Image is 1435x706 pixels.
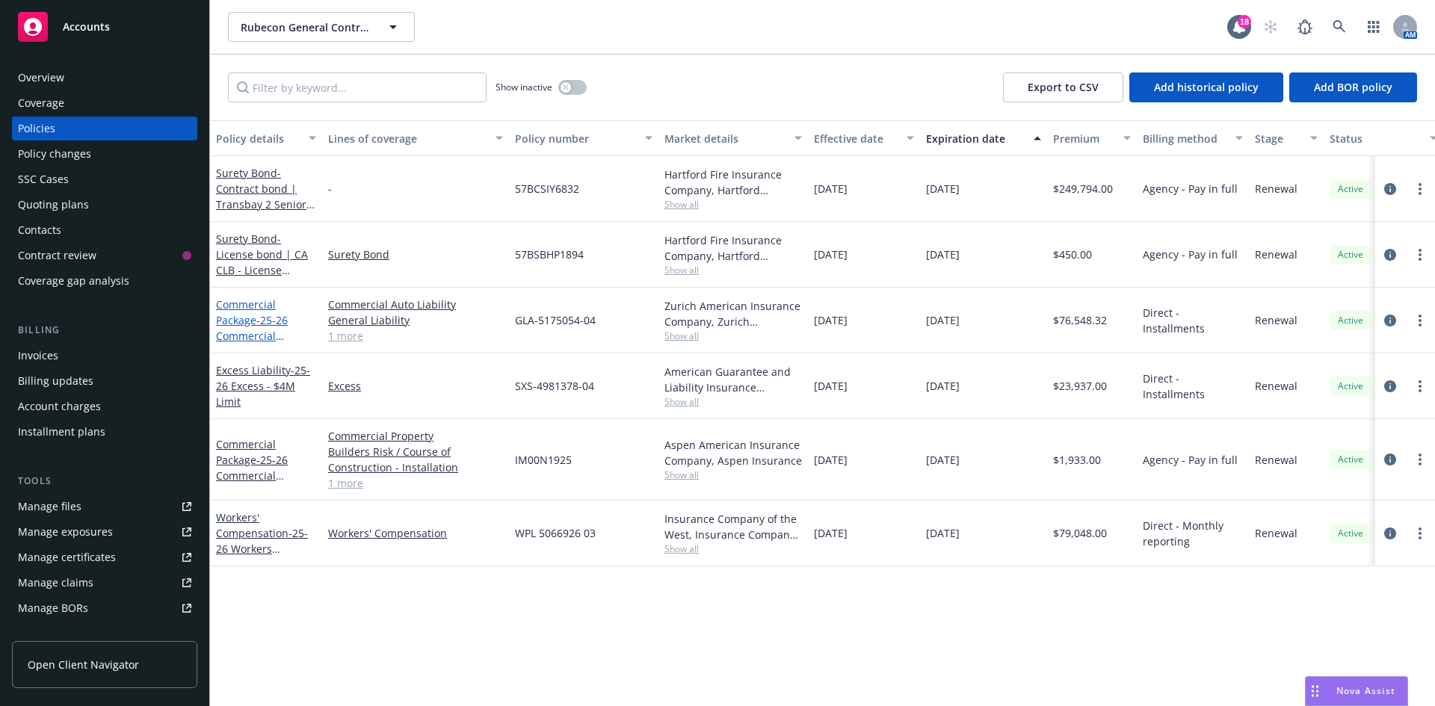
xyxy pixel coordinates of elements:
span: $79,048.00 [1053,525,1107,541]
span: WPL 5066926 03 [515,525,596,541]
div: Manage certificates [18,545,116,569]
span: GLA-5175054-04 [515,312,596,328]
span: 57BSBHP1894 [515,247,584,262]
div: Hartford Fire Insurance Company, Hartford Insurance Group [664,167,802,198]
span: Direct - Installments [1143,305,1243,336]
div: Effective date [814,131,898,146]
a: Contract review [12,244,197,267]
div: Coverage [18,91,64,115]
span: Active [1336,380,1365,393]
button: Export to CSV [1003,72,1123,102]
div: Overview [18,66,64,90]
span: $249,794.00 [1053,181,1113,196]
span: $23,937.00 [1053,378,1107,394]
button: Market details [658,120,808,156]
a: more [1411,524,1429,542]
div: Status [1330,131,1421,146]
a: circleInformation [1381,312,1399,329]
span: 57BCSIY6832 [515,181,579,196]
div: Contacts [18,218,61,242]
a: Policy changes [12,142,197,166]
button: Rubecon General Contracting, Inc. dba: Rubecon Builders Inc. [228,12,415,42]
span: Show all [664,329,802,342]
a: Search [1324,12,1354,42]
span: Renewal [1255,525,1297,541]
a: Commercial Package [216,297,288,374]
div: Insurance Company of the West, Insurance Company of the West (ICW) [664,511,802,542]
a: SSC Cases [12,167,197,191]
span: Active [1336,314,1365,327]
div: Policies [18,117,55,140]
a: Coverage gap analysis [12,269,197,293]
a: Manage exposures [12,520,197,544]
span: [DATE] [926,181,960,196]
span: [DATE] [926,452,960,468]
span: Renewal [1255,452,1297,468]
a: Overview [12,66,197,90]
a: Manage files [12,495,197,518]
span: Show all [664,198,802,211]
span: [DATE] [926,247,960,262]
div: American Guarantee and Liability Insurance Company, Zurich Insurance Group [664,364,802,395]
span: Open Client Navigator [28,657,139,672]
span: - 25-26 Workers Compensation [216,526,308,572]
a: Invoices [12,344,197,368]
div: Policy details [216,131,300,146]
div: Manage exposures [18,520,113,544]
span: [DATE] [814,525,848,541]
a: Accounts [12,6,197,48]
a: circleInformation [1381,180,1399,198]
span: Renewal [1255,378,1297,394]
span: Renewal [1255,312,1297,328]
a: circleInformation [1381,246,1399,264]
a: Surety Bond [216,232,308,293]
a: more [1411,377,1429,395]
span: [DATE] [814,181,848,196]
a: Excess Liability [216,363,310,409]
span: Accounts [63,21,110,33]
a: Commercial Package [216,437,311,514]
span: Active [1336,527,1365,540]
div: Stage [1255,131,1301,146]
a: more [1411,246,1429,264]
div: Premium [1053,131,1114,146]
span: [DATE] [814,247,848,262]
a: circleInformation [1381,524,1399,542]
a: Manage certificates [12,545,197,569]
span: Show all [664,468,802,481]
div: Quoting plans [18,193,89,217]
div: Market details [664,131,786,146]
a: Summary of insurance [12,622,197,645]
span: $450.00 [1053,247,1092,262]
a: more [1411,312,1429,329]
div: Installment plans [18,420,105,444]
span: [DATE] [814,452,848,468]
div: Account charges [18,394,101,418]
span: Active [1336,182,1365,196]
div: Manage claims [18,571,93,595]
span: [DATE] [926,312,960,328]
a: Account charges [12,394,197,418]
a: Manage BORs [12,596,197,620]
div: Billing [12,323,197,338]
a: Excess [328,378,503,394]
a: General Liability [328,312,503,328]
span: Agency - Pay in full [1143,181,1238,196]
button: Billing method [1137,120,1249,156]
span: [DATE] [814,378,848,394]
a: Surety Bond [216,166,309,227]
button: Policy details [210,120,322,156]
span: Direct - Monthly reporting [1143,518,1243,549]
a: more [1411,180,1429,198]
span: [DATE] [926,525,960,541]
span: - [328,181,332,196]
span: Renewal [1255,247,1297,262]
a: Commercial Property [328,428,503,444]
div: Manage BORs [18,596,88,620]
span: Agency - Pay in full [1143,247,1238,262]
div: Policy changes [18,142,91,166]
a: Surety Bond [328,247,503,262]
a: Quoting plans [12,193,197,217]
a: Contacts [12,218,197,242]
